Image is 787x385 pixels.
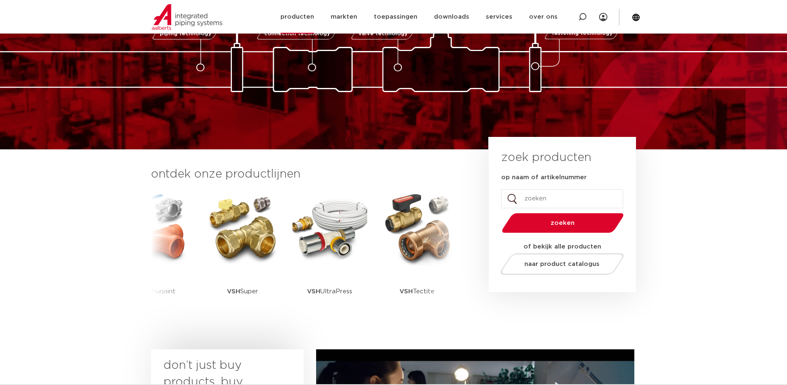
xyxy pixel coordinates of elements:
[400,288,413,295] strong: VSH
[523,220,602,226] span: zoeken
[227,288,240,295] strong: VSH
[400,266,434,317] p: Tectite
[160,31,212,37] span: piping technology
[307,266,352,317] p: UltraPress
[151,166,461,183] h3: ontdek onze productlijnen
[524,244,601,250] strong: of bekijk alle producten
[524,261,599,267] span: naar product catalogus
[205,191,280,317] a: VSHSuper
[498,212,627,234] button: zoeken
[118,191,193,317] a: Shurjoint
[552,31,613,37] span: fastening technology
[358,31,408,37] span: valve technology
[264,31,330,37] span: connection technology
[292,191,367,317] a: VSHUltraPress
[227,266,258,317] p: Super
[380,191,454,317] a: VSHTectite
[501,149,591,166] h3: zoek producten
[307,288,320,295] strong: VSH
[135,266,175,317] p: Shurjoint
[498,253,626,275] a: naar product catalogus
[501,189,623,208] input: zoeken
[501,173,587,182] label: op naam of artikelnummer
